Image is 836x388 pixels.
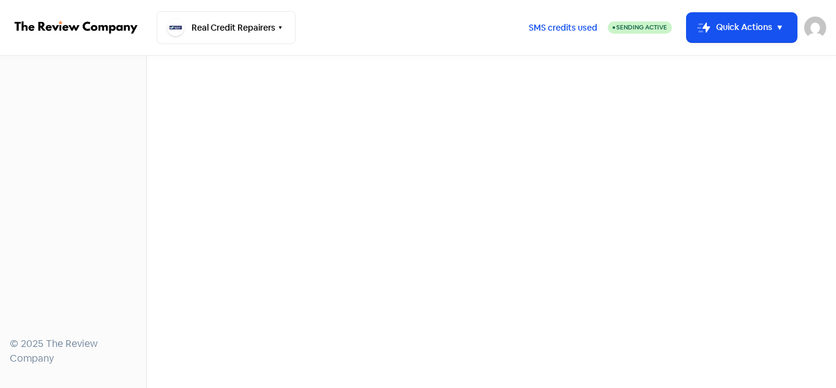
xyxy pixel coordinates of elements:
[687,13,797,42] button: Quick Actions
[10,337,136,366] div: © 2025 The Review Company
[529,21,597,34] span: SMS credits used
[157,11,296,44] button: Real Credit Repairers
[616,23,667,31] span: Sending Active
[518,20,608,33] a: SMS credits used
[608,20,672,35] a: Sending Active
[804,17,826,39] img: User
